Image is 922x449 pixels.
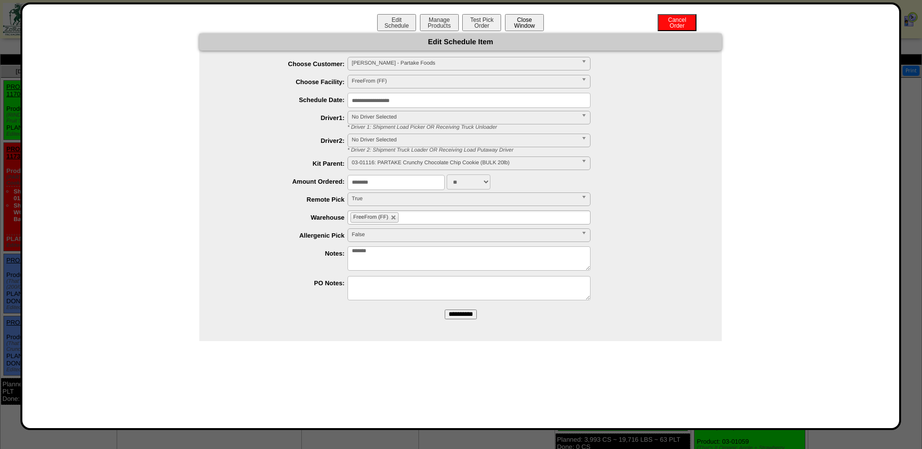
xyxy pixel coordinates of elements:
[504,22,545,29] a: CloseWindow
[219,279,348,287] label: PO Notes:
[219,60,348,68] label: Choose Customer:
[219,250,348,257] label: Notes:
[219,114,348,121] label: Driver1:
[658,14,696,31] button: CancelOrder
[352,75,577,87] span: FreeFrom (FF)
[420,14,459,31] button: ManageProducts
[219,96,348,104] label: Schedule Date:
[340,124,722,130] div: * Driver 1: Shipment Load Picker OR Receiving Truck Unloader
[219,160,348,167] label: Kit Parent:
[219,137,348,144] label: Driver2:
[353,214,388,220] span: FreeFrom (FF)
[352,57,577,69] span: [PERSON_NAME] - Partake Foods
[219,196,348,203] label: Remote Pick
[462,14,501,31] button: Test PickOrder
[377,14,416,31] button: EditSchedule
[352,134,577,146] span: No Driver Selected
[219,214,348,221] label: Warehouse
[352,111,577,123] span: No Driver Selected
[219,78,348,86] label: Choose Facility:
[199,34,722,51] div: Edit Schedule Item
[340,147,722,153] div: * Driver 2: Shipment Truck Loader OR Receiving Load Putaway Driver
[352,157,577,169] span: 03-01116: PARTAKE Crunchy Chocolate Chip Cookie (BULK 20lb)
[352,229,577,241] span: False
[219,232,348,239] label: Allergenic Pick
[352,193,577,205] span: True
[505,14,544,31] button: CloseWindow
[219,178,348,185] label: Amount Ordered:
